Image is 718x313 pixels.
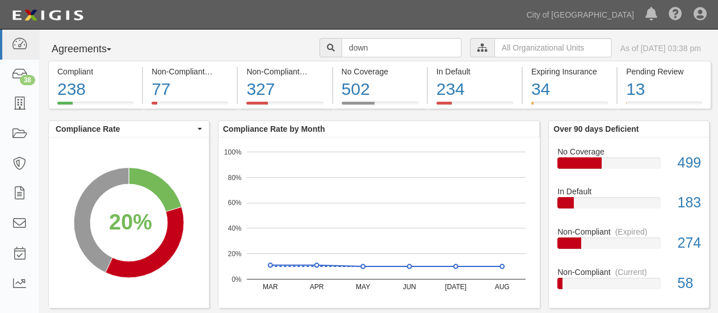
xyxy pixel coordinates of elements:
[494,38,612,57] input: All Organizational Units
[626,66,702,77] div: Pending Review
[669,153,709,173] div: 499
[521,3,640,26] a: City of [GEOGRAPHIC_DATA]
[436,66,513,77] div: In Default
[232,275,242,283] text: 0%
[263,283,278,291] text: MAR
[402,283,415,291] text: JUN
[342,66,418,77] div: No Coverage
[223,124,325,133] b: Compliance Rate by Month
[152,77,228,102] div: 77
[615,266,647,278] div: (Current)
[109,207,152,237] div: 20%
[549,226,709,237] div: Non-Compliant
[669,273,709,294] div: 58
[669,8,682,22] i: Help Center - Complianz
[228,224,241,232] text: 40%
[342,77,418,102] div: 502
[333,102,427,111] a: No Coverage502
[428,102,522,111] a: In Default234
[557,226,700,266] a: Non-Compliant(Expired)274
[669,193,709,213] div: 183
[523,102,616,111] a: Expiring Insurance34
[445,283,467,291] text: [DATE]
[9,5,87,26] img: logo-5460c22ac91f19d4615b14bd174203de0afe785f0fc80cf4dbbc73dc1793850b.png
[57,77,133,102] div: 238
[152,66,228,77] div: Non-Compliant (Current)
[246,66,323,77] div: Non-Compliant (Expired)
[228,173,241,181] text: 80%
[356,283,370,291] text: MAY
[57,66,133,77] div: Compliant
[209,66,241,77] div: (Current)
[309,283,324,291] text: APR
[553,124,639,133] b: Over 90 days Deficient
[342,38,461,57] input: Search Agreements
[549,266,709,278] div: Non-Compliant
[531,77,608,102] div: 34
[20,75,35,85] div: 38
[618,102,711,111] a: Pending Review13
[228,199,241,207] text: 60%
[304,66,337,77] div: (Expired)
[557,186,700,226] a: In Default183
[615,226,648,237] div: (Expired)
[549,146,709,157] div: No Coverage
[436,77,513,102] div: 234
[48,38,133,61] button: Agreements
[549,186,709,197] div: In Default
[219,137,540,308] svg: A chart.
[49,137,209,308] svg: A chart.
[531,66,608,77] div: Expiring Insurance
[49,121,209,137] button: Compliance Rate
[228,250,241,258] text: 20%
[557,146,700,186] a: No Coverage499
[557,266,700,298] a: Non-Compliant(Current)58
[143,102,237,111] a: Non-Compliant(Current)77
[238,102,331,111] a: Non-Compliant(Expired)327
[56,123,195,135] span: Compliance Rate
[494,283,509,291] text: AUG
[626,77,702,102] div: 13
[224,148,242,156] text: 100%
[620,43,701,54] div: As of [DATE] 03:38 pm
[246,77,323,102] div: 327
[48,102,142,111] a: Compliant238
[669,233,709,253] div: 274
